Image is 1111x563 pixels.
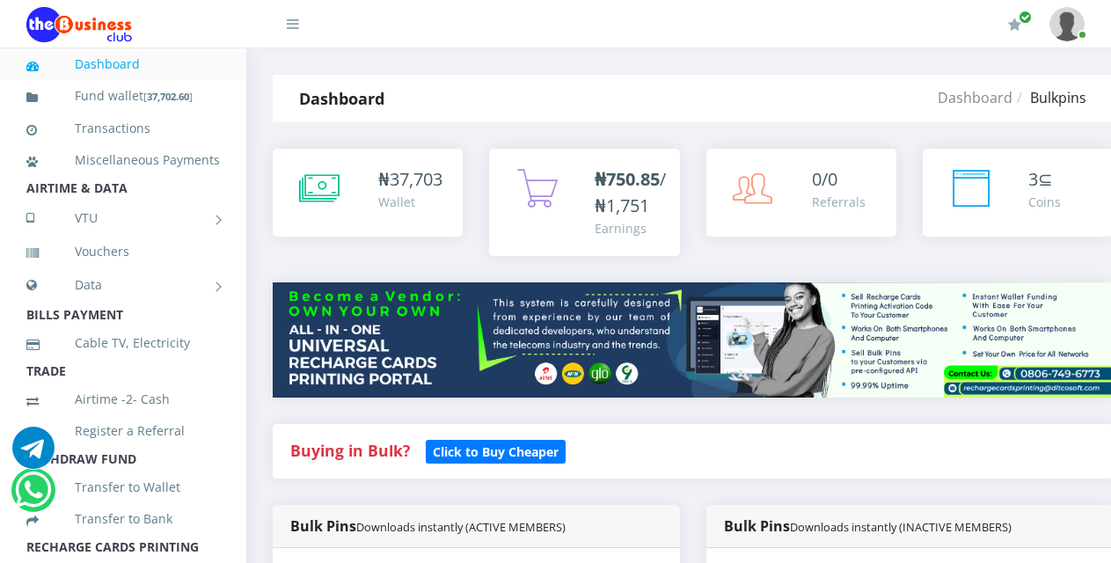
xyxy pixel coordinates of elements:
div: ⊆ [1028,166,1061,193]
a: Register a Referral [26,411,220,451]
small: Downloads instantly (ACTIVE MEMBERS) [356,519,566,535]
a: Airtime -2- Cash [26,379,220,420]
strong: Dashboard [299,88,384,109]
b: Click to Buy Cheaper [433,443,559,460]
a: Dashboard [26,44,220,84]
a: ₦750.85/₦1,751 Earnings [489,149,679,256]
a: Transfer to Bank [26,499,220,539]
a: Chat for support [15,482,51,511]
a: Vouchers [26,231,220,272]
li: Bulkpins [1012,87,1086,108]
span: Renew/Upgrade Subscription [1019,11,1032,24]
a: Transactions [26,108,220,149]
img: Logo [26,7,132,42]
a: VTU [26,196,220,240]
div: Earnings [595,219,666,238]
a: ₦37,703 Wallet [273,149,463,237]
div: Referrals [812,193,866,211]
a: Data [26,263,220,307]
strong: Buying in Bulk? [290,440,410,461]
span: 37,703 [390,167,442,191]
a: Click to Buy Cheaper [426,440,566,461]
a: 0/0 Referrals [706,149,896,237]
small: Downloads instantly (INACTIVE MEMBERS) [790,519,1012,535]
small: [ ] [143,90,193,103]
div: ₦ [378,166,442,193]
a: Cable TV, Electricity [26,323,220,363]
b: ₦750.85 [595,167,660,191]
a: Dashboard [938,88,1012,107]
span: 0/0 [812,167,837,191]
a: Fund wallet[37,702.60] [26,76,220,117]
b: 37,702.60 [147,90,189,103]
span: /₦1,751 [595,167,666,217]
i: Renew/Upgrade Subscription [1008,18,1021,32]
a: Miscellaneous Payments [26,140,220,180]
span: 3 [1028,167,1038,191]
img: User [1049,7,1085,41]
strong: Bulk Pins [290,516,566,536]
strong: Bulk Pins [724,516,1012,536]
div: Wallet [378,193,442,211]
a: Chat for support [12,440,55,469]
a: Transfer to Wallet [26,467,220,508]
div: Coins [1028,193,1061,211]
